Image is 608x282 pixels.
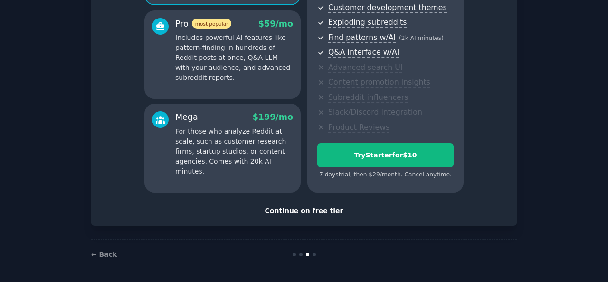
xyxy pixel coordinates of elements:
[175,18,231,30] div: Pro
[175,33,293,83] p: Includes powerful AI features like pattern-finding in hundreds of Reddit posts at once, Q&A LLM w...
[328,107,422,117] span: Slack/Discord integration
[328,18,407,28] span: Exploding subreddits
[91,251,117,258] a: ← Back
[328,3,447,13] span: Customer development themes
[317,143,454,167] button: TryStarterfor$10
[328,93,408,103] span: Subreddit influencers
[328,48,399,58] span: Q&A interface w/AI
[399,35,444,41] span: ( 2k AI minutes )
[328,123,389,133] span: Product Reviews
[175,111,198,123] div: Mega
[253,112,293,122] span: $ 199 /mo
[328,63,402,73] span: Advanced search UI
[175,126,293,176] p: For those who analyze Reddit at scale, such as customer research firms, startup studios, or conte...
[328,33,396,43] span: Find patterns w/AI
[258,19,293,29] span: $ 59 /mo
[318,150,453,160] div: Try Starter for $10
[317,171,454,179] div: 7 days trial, then $ 29 /month . Cancel anytime.
[328,78,430,88] span: Content promotion insights
[101,206,507,216] div: Continue on free tier
[192,19,232,29] span: most popular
